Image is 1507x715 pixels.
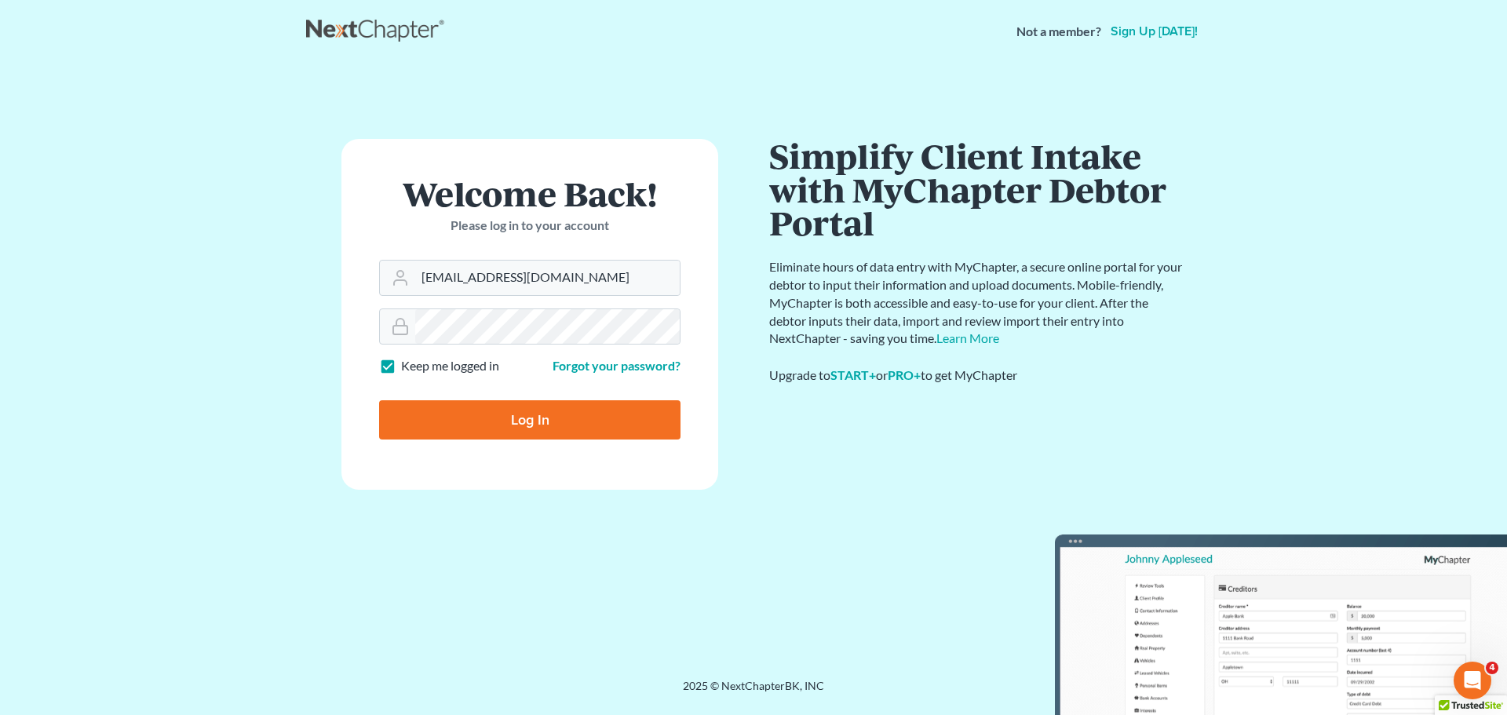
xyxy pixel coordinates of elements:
[306,678,1201,706] div: 2025 © NextChapterBK, INC
[553,358,681,373] a: Forgot your password?
[830,367,876,382] a: START+
[1486,662,1498,674] span: 4
[936,330,999,345] a: Learn More
[1016,23,1101,41] strong: Not a member?
[1454,662,1491,699] iframe: Intercom live chat
[1107,25,1201,38] a: Sign up [DATE]!
[379,400,681,440] input: Log In
[769,139,1185,239] h1: Simplify Client Intake with MyChapter Debtor Portal
[888,367,921,382] a: PRO+
[379,177,681,210] h1: Welcome Back!
[769,367,1185,385] div: Upgrade to or to get MyChapter
[379,217,681,235] p: Please log in to your account
[415,261,680,295] input: Email Address
[769,258,1185,348] p: Eliminate hours of data entry with MyChapter, a secure online portal for your debtor to input the...
[401,357,499,375] label: Keep me logged in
